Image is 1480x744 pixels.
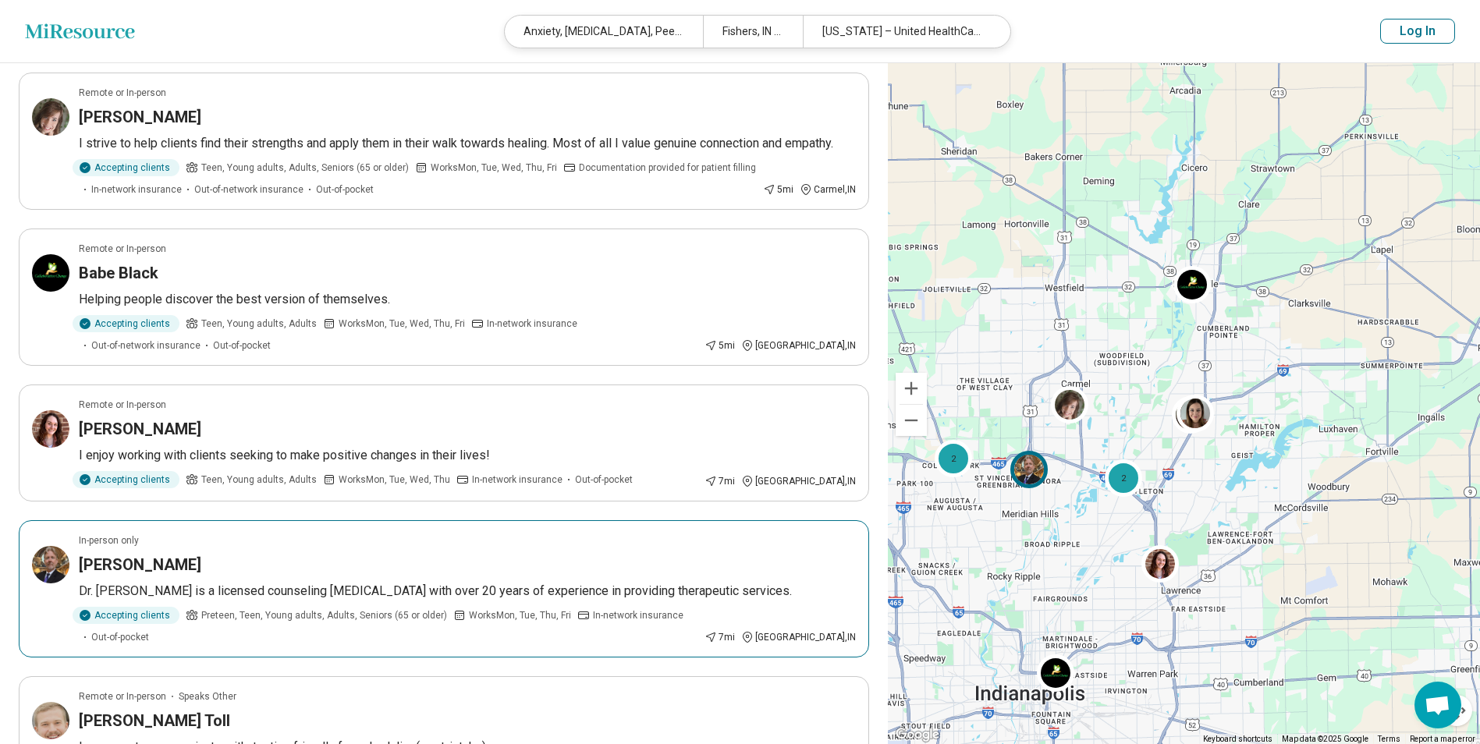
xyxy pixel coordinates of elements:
[79,242,166,256] p: Remote or In-person
[575,473,633,487] span: Out-of-pocket
[73,607,179,624] div: Accepting clients
[1380,19,1455,44] button: Log In
[91,338,201,353] span: Out-of-network insurance
[201,317,317,331] span: Teen, Young adults, Adults
[505,16,703,48] div: Anxiety, [MEDICAL_DATA], Peer Difficulties, Relationship(s) with Friends/Roommates, School Concerns
[79,689,166,703] p: Remote or In-person
[763,182,793,197] div: 5 mi
[431,161,557,175] span: Works Mon, Tue, Wed, Thu, Fri
[79,533,139,547] p: In-person only
[1414,682,1461,728] div: Open chat
[339,317,465,331] span: Works Mon, Tue, Wed, Thu, Fri
[79,418,201,440] h3: [PERSON_NAME]
[79,86,166,100] p: Remote or In-person
[705,630,735,644] div: 7 mi
[705,474,735,488] div: 7 mi
[91,630,149,644] span: Out-of-pocket
[741,474,856,488] div: [GEOGRAPHIC_DATA] , IN
[79,106,201,128] h3: [PERSON_NAME]
[1282,735,1368,743] span: Map data ©2025 Google
[79,554,201,576] h3: [PERSON_NAME]
[896,373,927,404] button: Zoom in
[469,608,571,622] span: Works Mon, Tue, Thu, Fri
[705,338,735,353] div: 5 mi
[79,290,856,309] p: Helping people discover the best version of themselves.
[179,689,236,703] span: Speaks Other
[339,473,450,487] span: Works Mon, Tue, Wed, Thu
[79,134,856,153] p: I strive to help clients find their strengths and apply them in their walk towards healing. Most ...
[73,471,179,488] div: Accepting clients
[201,473,317,487] span: Teen, Young adults, Adults
[79,582,856,601] p: Dr. [PERSON_NAME] is a licensed counseling [MEDICAL_DATA] with over 20 years of experience in pro...
[79,446,856,465] p: I enjoy working with clients seeking to make positive changes in their lives!
[579,161,756,175] span: Documentation provided for patient filling
[703,16,802,48] div: Fishers, IN 46038
[316,182,374,197] span: Out-of-pocket
[73,315,179,332] div: Accepting clients
[1104,459,1141,497] div: 2
[487,317,577,331] span: In-network insurance
[741,338,856,353] div: [GEOGRAPHIC_DATA] , IN
[79,262,158,284] h3: Babe Black
[1410,735,1475,743] a: Report a map error
[194,182,303,197] span: Out-of-network insurance
[201,608,447,622] span: Preteen, Teen, Young adults, Adults, Seniors (65 or older)
[741,630,856,644] div: [GEOGRAPHIC_DATA] , IN
[472,473,563,487] span: In-network insurance
[1378,735,1400,743] a: Terms (opens in new tab)
[91,182,182,197] span: In-network insurance
[79,398,166,412] p: Remote or In-person
[800,182,856,197] div: Carmel , IN
[593,608,683,622] span: In-network insurance
[79,710,230,732] h3: [PERSON_NAME] Toll
[803,16,1001,48] div: [US_STATE] – United HealthCare
[201,161,409,175] span: Teen, Young adults, Adults, Seniors (65 or older)
[73,159,179,176] div: Accepting clients
[934,440,971,477] div: 2
[896,405,927,436] button: Zoom out
[213,338,271,353] span: Out-of-pocket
